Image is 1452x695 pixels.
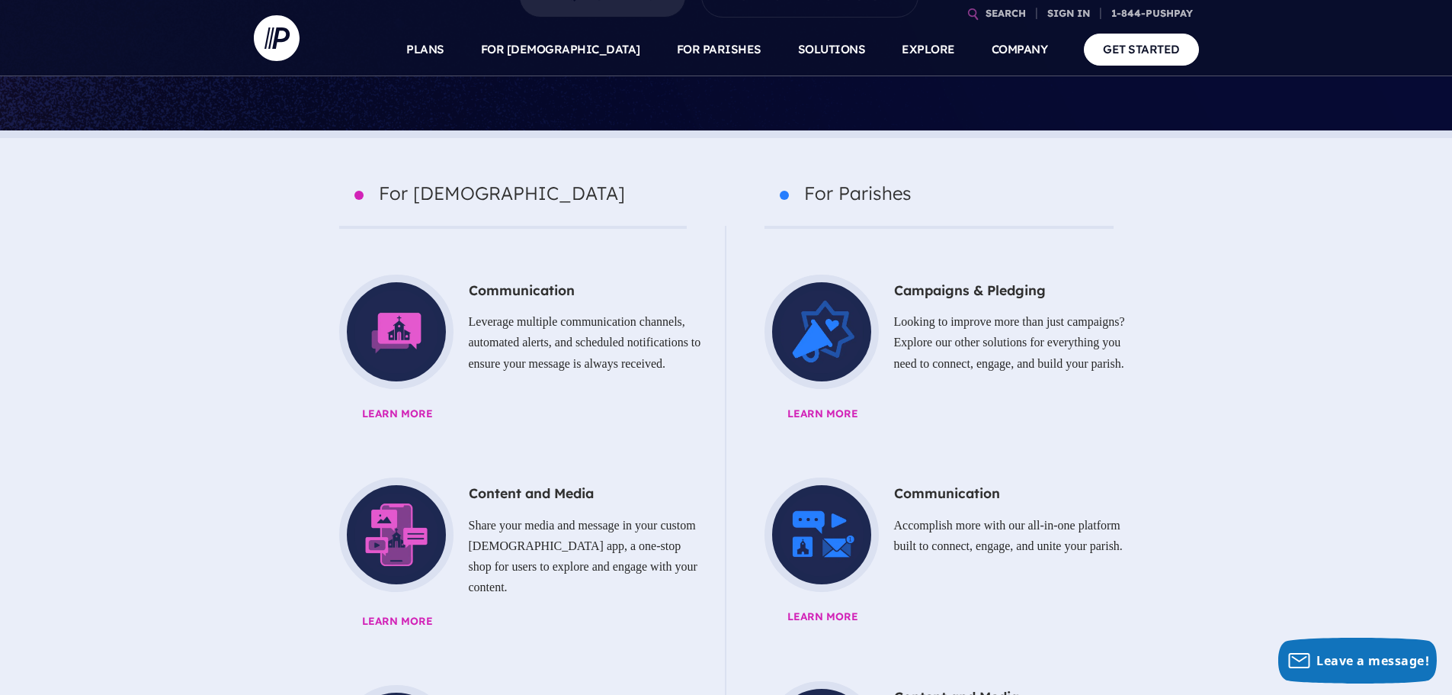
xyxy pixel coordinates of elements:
span: Learn More [787,404,1167,424]
p: Accomplish more with our all-in-one platform built to connect, engage, and unite your parish. [749,509,1129,562]
p: For [DEMOGRAPHIC_DATA] [339,177,687,228]
a: GET STARTED [1084,34,1199,65]
a: Campaigns & Pledging Looking to improve more than just campaigns? Explore our other solutions for... [749,275,1129,432]
a: FOR [DEMOGRAPHIC_DATA] [481,23,640,76]
a: Communication Leverage multiple communication channels, automated alerts, and scheduled notificat... [324,275,702,432]
span: Learn More [362,612,740,632]
button: Leave a message! [1278,638,1437,684]
h5: Campaigns & Pledging [749,275,1129,306]
span: Leave a message! [1316,652,1429,669]
h5: Content and Media [324,478,702,509]
a: Content and Media Share your media and message in your custom [DEMOGRAPHIC_DATA] app, a one-stop ... [324,478,702,639]
p: For Parishes [764,177,1114,228]
a: SOLUTIONS [798,23,866,76]
h5: Communication [324,275,702,306]
p: Looking to improve more than just campaigns? Explore our other solutions for everything you need ... [749,305,1129,380]
a: FOR PARISHES [677,23,761,76]
span: Learn More [787,607,1167,627]
a: EXPLORE [902,23,955,76]
span: Learn More [362,404,740,424]
a: COMPANY [992,23,1048,76]
p: Leverage multiple communication channels, automated alerts, and scheduled notifications to ensure... [324,305,702,380]
a: Communication Accomplish more with our all-in-one platform built to connect, engage, and unite yo... [749,478,1129,635]
a: PLANS [406,23,444,76]
p: Share your media and message in your custom [DEMOGRAPHIC_DATA] app, a one-stop shop for users to ... [324,509,702,604]
h5: Communication [749,478,1129,509]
